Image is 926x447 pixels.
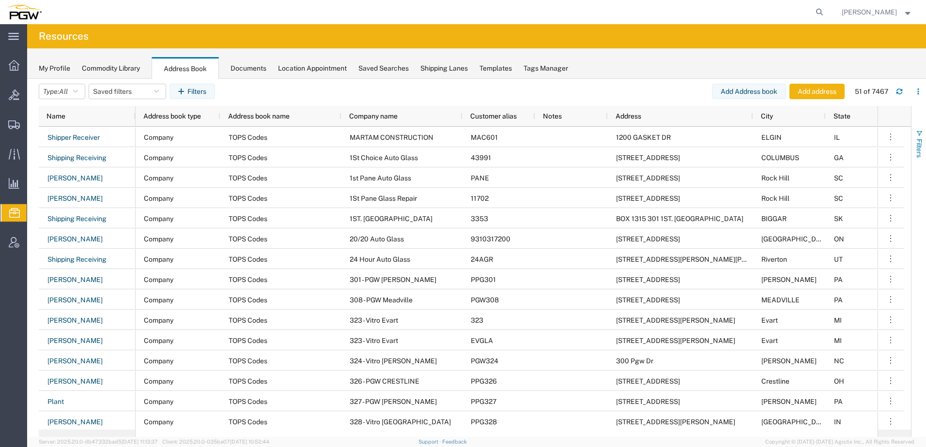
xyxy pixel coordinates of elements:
[350,418,451,426] span: 328 - Vitro Evansville
[442,439,467,445] a: Feedback
[616,174,680,182] span: 1407 Cherry Rd
[761,296,800,304] span: MEADVILLE
[761,215,787,223] span: BIGGAR
[834,255,843,263] span: UT
[833,112,850,120] span: State
[89,84,166,99] button: Saved filters
[915,139,923,158] span: Filters
[761,276,817,283] span: Creighton
[144,296,173,304] span: Company
[616,154,680,162] span: 4490 River Rd
[350,296,413,304] span: 308 - PGW Meadville
[761,235,831,243] span: London
[834,134,840,141] span: IL
[834,377,844,385] span: OH
[616,134,671,141] span: 1200 GASKET DR
[470,112,517,120] span: Customer alias
[841,6,913,18] button: [PERSON_NAME]
[471,194,489,202] span: 11702
[834,418,841,426] span: IN
[350,377,419,385] span: 326 - PGW CRESTLINE
[616,255,790,263] span: 4472 West Maegan Nicole Lane
[144,194,173,202] span: Company
[471,316,483,324] span: 323
[47,354,103,369] a: [PERSON_NAME]
[834,296,843,304] span: PA
[789,84,845,99] button: Add address
[228,112,290,120] span: Address book name
[761,316,778,324] span: Evart
[47,293,103,308] a: [PERSON_NAME]
[122,439,158,445] span: [DATE] 11:13:37
[229,377,267,385] span: TOPS Codes
[471,174,489,182] span: PANE
[349,112,398,120] span: Company name
[350,235,404,243] span: 20/20 Auto Glass
[47,415,103,430] a: [PERSON_NAME]
[418,439,443,445] a: Support
[350,134,433,141] span: MARTAM CONSTRUCTION
[229,154,267,162] span: TOPS Codes
[144,357,173,365] span: Company
[471,235,510,243] span: 9310317200
[144,235,173,243] span: Company
[144,174,173,182] span: Company
[47,252,107,268] a: Shipping Receiving
[358,63,409,74] div: Saved Searches
[350,398,437,405] span: 327 - PGW Tyrone
[47,313,103,328] a: [PERSON_NAME]
[616,377,680,385] span: 5066 Lincoln Highway
[543,112,562,120] span: Notes
[7,5,42,19] img: logo
[761,377,789,385] span: Crestline
[144,398,173,405] span: Company
[47,374,103,389] a: [PERSON_NAME]
[152,57,219,79] div: Address Book
[471,296,499,304] span: PGW308
[59,88,68,95] span: All
[350,154,418,162] span: 1St Choice Auto Glass
[524,63,568,74] div: Tags Manager
[229,235,267,243] span: TOPS Codes
[47,130,100,146] a: Shipper Receiver
[834,357,844,365] span: NC
[761,134,782,141] span: ELGIN
[834,235,844,243] span: ON
[231,63,266,74] div: Documents
[471,276,496,283] span: PPG301
[616,418,735,426] span: 424 E. Inglefield Rd.
[420,63,468,74] div: Shipping Lanes
[162,439,269,445] span: Client: 2025.20.0-035ba07
[278,63,347,74] div: Location Appointment
[761,398,817,405] span: TYRONE
[761,154,799,162] span: COLUMBUS
[616,296,680,304] span: 5123 Victory Blvd.
[229,134,267,141] span: TOPS Codes
[229,398,267,405] span: TOPS Codes
[47,272,103,288] a: [PERSON_NAME]
[471,357,498,365] span: PGW324
[170,84,215,99] button: Filters
[616,235,680,243] span: 9 Euston Rd
[39,84,85,99] button: Type:All
[39,24,89,48] h4: Resources
[761,337,778,344] span: Evart
[144,316,173,324] span: Company
[761,174,789,182] span: Rock Hill
[229,276,267,283] span: TOPS Codes
[47,191,103,207] a: [PERSON_NAME]
[761,255,787,263] span: Riverton
[144,418,173,426] span: Company
[855,87,888,97] div: 51 of 7467
[834,154,844,162] span: GA
[471,215,488,223] span: 3353
[834,316,842,324] span: MI
[350,194,417,202] span: 1St Pane Glass Repair
[229,418,267,426] span: TOPS Codes
[144,255,173,263] span: Company
[616,316,735,324] span: 6251 South Lauman Rd.
[144,337,173,344] span: Company
[144,276,173,283] span: Company
[144,154,173,162] span: Company
[229,194,267,202] span: TOPS Codes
